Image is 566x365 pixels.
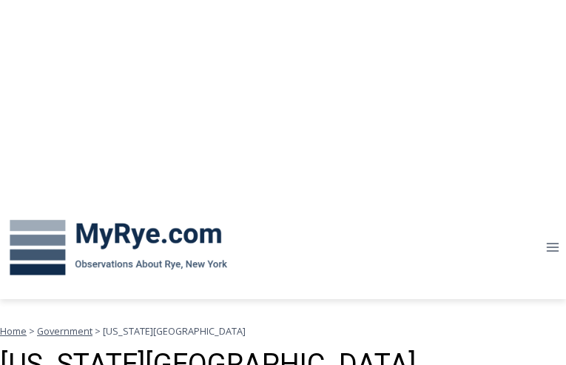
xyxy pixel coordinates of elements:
[103,324,246,338] span: [US_STATE][GEOGRAPHIC_DATA]
[37,324,92,338] a: Government
[29,324,35,338] span: >
[539,236,566,259] button: Open menu
[95,324,101,338] span: >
